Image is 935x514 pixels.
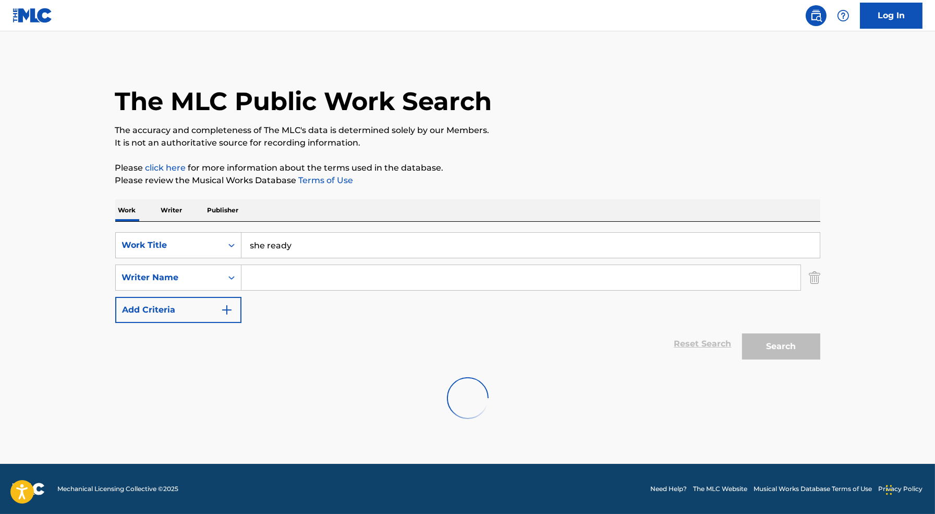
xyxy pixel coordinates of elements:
[122,239,216,252] div: Work Title
[115,86,492,117] h1: The MLC Public Work Search
[158,199,186,221] p: Writer
[115,124,820,137] p: The accuracy and completeness of The MLC's data is determined solely by our Members.
[115,199,139,221] p: Work
[833,5,854,26] div: Help
[204,199,242,221] p: Publisher
[809,265,820,291] img: Delete Criterion
[754,484,872,494] a: Musical Works Database Terms of Use
[115,174,820,187] p: Please review the Musical Works Database
[115,137,820,149] p: It is not an authoritative source for recording information.
[297,175,354,185] a: Terms of Use
[13,483,45,495] img: logo
[441,372,493,424] img: preloader
[650,484,687,494] a: Need Help?
[57,484,178,494] span: Mechanical Licensing Collective © 2025
[837,9,849,22] img: help
[886,474,892,506] div: Drag
[122,271,216,284] div: Writer Name
[806,5,827,26] a: Public Search
[860,3,922,29] a: Log In
[878,484,922,494] a: Privacy Policy
[221,304,233,316] img: 9d2ae6d4665cec9f34b9.svg
[145,163,186,173] a: click here
[115,162,820,174] p: Please for more information about the terms used in the database.
[115,297,241,323] button: Add Criteria
[693,484,747,494] a: The MLC Website
[883,464,935,514] iframe: Chat Widget
[115,232,820,365] form: Search Form
[13,8,53,23] img: MLC Logo
[810,9,822,22] img: search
